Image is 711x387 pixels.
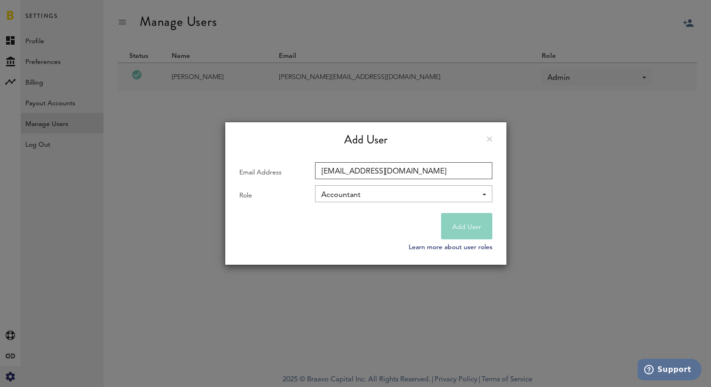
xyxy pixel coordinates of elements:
[239,167,298,178] label: Email Address
[239,190,298,201] label: Role
[239,244,492,251] a: Learn more about user roles
[638,359,702,382] iframe: Opens a widget where you can find more information
[239,132,492,148] div: Add User
[441,213,492,239] button: Add User
[321,187,477,203] span: Accountant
